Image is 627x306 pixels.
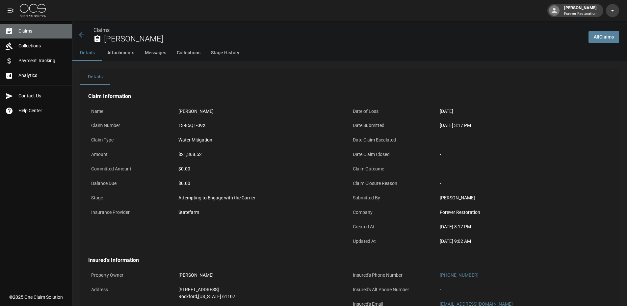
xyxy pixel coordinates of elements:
p: Address [88,283,175,296]
span: Help Center [18,107,67,114]
p: Created At [350,220,437,233]
p: Date of Loss [350,105,437,118]
button: Messages [140,45,171,61]
div: $0.00 [178,180,347,187]
div: - [440,137,608,143]
span: Claims [18,28,67,35]
div: [PERSON_NAME] [178,272,347,279]
p: Updated At [350,235,437,248]
div: 13-85Q1-09X [178,122,347,129]
button: open drawer [4,4,17,17]
div: [STREET_ADDRESS] [178,286,347,293]
div: Rockford , [US_STATE] 61107 [178,293,347,300]
a: [PHONE_NUMBER] [440,272,479,278]
div: © 2025 One Claim Solution [9,294,63,300]
div: Water Mitigation [178,137,347,143]
p: Forever Restoration [564,11,597,17]
h4: Claim Information [88,93,611,100]
span: Collections [18,42,67,49]
span: Analytics [18,72,67,79]
p: Claim Type [88,134,175,146]
p: Claim Closure Reason [350,177,437,190]
p: Amount [88,148,175,161]
div: [PERSON_NAME] [440,194,608,201]
button: Details [72,45,102,61]
div: - [440,166,608,172]
p: Date Submitted [350,119,437,132]
span: Payment Tracking [18,57,67,64]
h2: [PERSON_NAME] [104,34,583,44]
p: Committed Amount [88,163,175,175]
a: AllClaims [588,31,619,43]
p: Insurance Provider [88,206,175,219]
img: ocs-logo-white-transparent.png [20,4,46,17]
div: - [440,286,608,293]
p: Name [88,105,175,118]
p: Claim Outcome [350,163,437,175]
div: details tabs [80,69,619,85]
button: Details [80,69,110,85]
div: Statefarm [178,209,347,216]
p: Stage [88,191,175,204]
div: [PERSON_NAME] [562,5,599,16]
a: Claims [93,27,110,33]
p: Claim Number [88,119,175,132]
div: anchor tabs [72,45,627,61]
div: Forever Restoration [440,209,608,216]
p: Balance Due [88,177,175,190]
div: [DATE] [440,108,608,115]
div: [DATE] 3:17 PM [440,122,608,129]
div: [DATE] 9:02 AM [440,238,608,245]
div: - [440,151,608,158]
p: Date Claim Escalated [350,134,437,146]
p: Insured's Phone Number [350,269,437,282]
p: Property Owner [88,269,175,282]
p: Submitted By [350,191,437,204]
div: [PERSON_NAME] [178,108,347,115]
button: Attachments [102,45,140,61]
p: Company [350,206,437,219]
span: Contact Us [18,92,67,99]
button: Collections [171,45,206,61]
div: Attempting to Engage with the Carrier [178,194,347,201]
div: $0.00 [178,166,347,172]
p: Date Claim Closed [350,148,437,161]
nav: breadcrumb [93,26,583,34]
div: $21,368.52 [178,151,347,158]
button: Stage History [206,45,245,61]
p: Insured's Alt Phone Number [350,283,437,296]
div: [DATE] 3:17 PM [440,223,608,230]
div: - [440,180,608,187]
h4: Insured's Information [88,257,611,264]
